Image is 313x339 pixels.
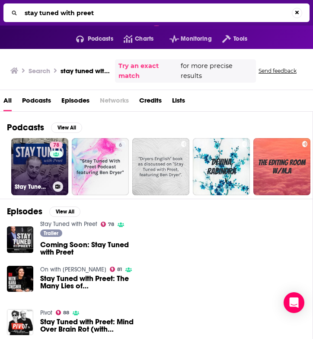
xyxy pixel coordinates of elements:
h3: Search [29,67,50,75]
a: 81 [110,267,122,272]
span: 88 [63,311,69,315]
button: Send feedback [256,67,299,74]
a: Lists [172,94,185,111]
a: Try an exact match [118,61,179,81]
img: Stay Tuned with Preet: Mind Over Brain Rot (with Sam Harris) [7,309,33,336]
a: Pivot [40,309,52,316]
a: 6 [115,142,125,149]
span: for more precise results [181,61,252,81]
a: Podcasts [22,94,51,111]
button: open menu [66,32,113,46]
a: Stay Tuned with Preet [40,220,97,228]
div: Search... [3,3,310,22]
span: 6 [119,141,122,150]
a: Episodes [61,94,89,111]
button: View All [51,123,82,133]
button: open menu [212,32,247,46]
h3: stay tuned with preet [61,67,112,75]
h3: Stay Tuned with Preet [15,183,49,190]
a: EpisodesView All [7,206,80,217]
span: Podcasts [88,33,113,45]
span: Stay Tuned with Preet: The Many Lies of [PERSON_NAME] [40,275,139,290]
button: open menu [159,32,212,46]
img: Stay Tuned with Preet: The Many Lies of George Santos [7,266,33,292]
input: Search... [21,6,292,20]
span: Charts [135,33,153,45]
span: 81 [117,268,122,271]
a: 78 [101,222,115,227]
div: Open Intercom Messenger [284,292,304,313]
a: Stay Tuned with Preet: Mind Over Brain Rot (with Sam Harris) [40,318,139,333]
a: On with Kara Swisher [40,266,106,273]
h2: Podcasts [7,122,44,133]
a: 78 [50,142,63,149]
a: Stay Tuned with Preet: The Many Lies of George Santos [40,275,139,290]
a: Credits [139,94,162,111]
a: 6 [72,138,129,195]
a: Coming Soon: Stay Tuned with Preet [40,241,139,256]
span: Monitoring [181,33,211,45]
span: Stay Tuned with Preet: Mind Over Brain Rot (with [PERSON_NAME]) [40,318,139,333]
a: Charts [113,32,153,46]
span: Trailer [44,231,58,236]
span: Tools [233,33,247,45]
span: Networks [100,94,129,111]
a: All [3,94,12,111]
a: 88 [56,310,70,315]
a: 78Stay Tuned with Preet [11,138,68,195]
button: View All [49,207,80,217]
span: 78 [53,141,59,150]
a: PodcastsView All [7,122,82,133]
img: Coming Soon: Stay Tuned with Preet [7,226,33,253]
span: 78 [108,223,114,226]
h2: Episodes [7,206,42,217]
